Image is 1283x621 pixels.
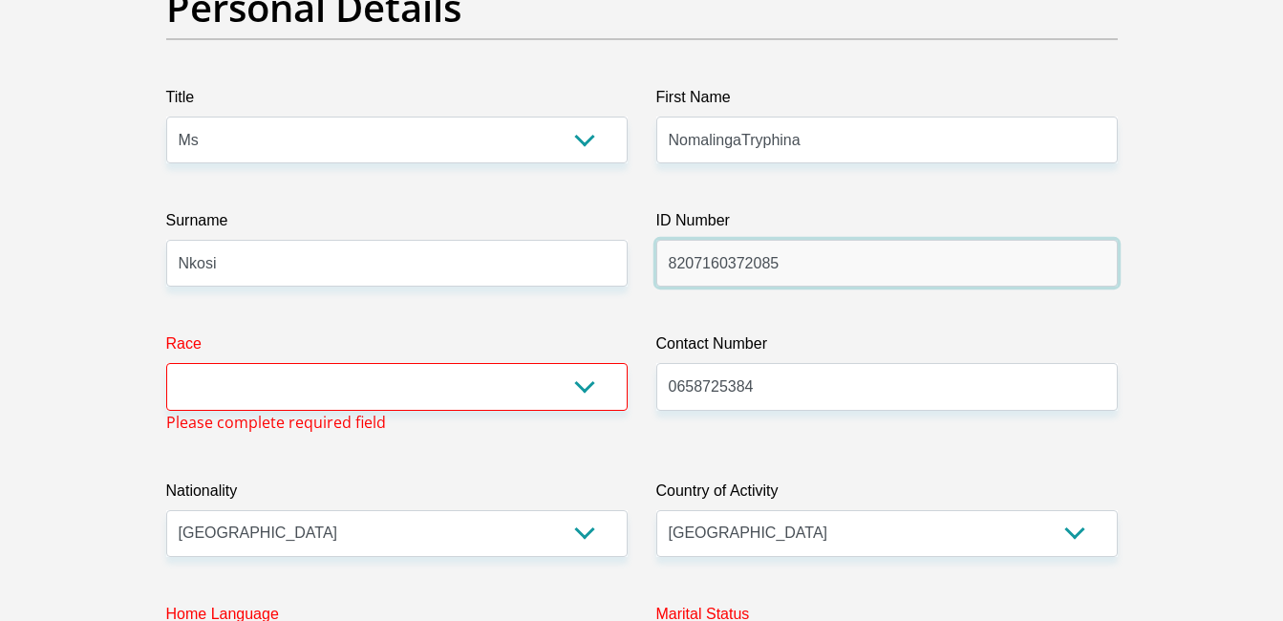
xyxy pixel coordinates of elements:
label: Race [166,332,628,363]
label: Nationality [166,480,628,510]
input: ID Number [656,240,1118,287]
input: Contact Number [656,363,1118,410]
input: Surname [166,240,628,287]
span: Please complete required field [166,411,386,434]
label: Country of Activity [656,480,1118,510]
label: First Name [656,86,1118,117]
label: Title [166,86,628,117]
label: ID Number [656,209,1118,240]
label: Surname [166,209,628,240]
input: First Name [656,117,1118,163]
label: Contact Number [656,332,1118,363]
